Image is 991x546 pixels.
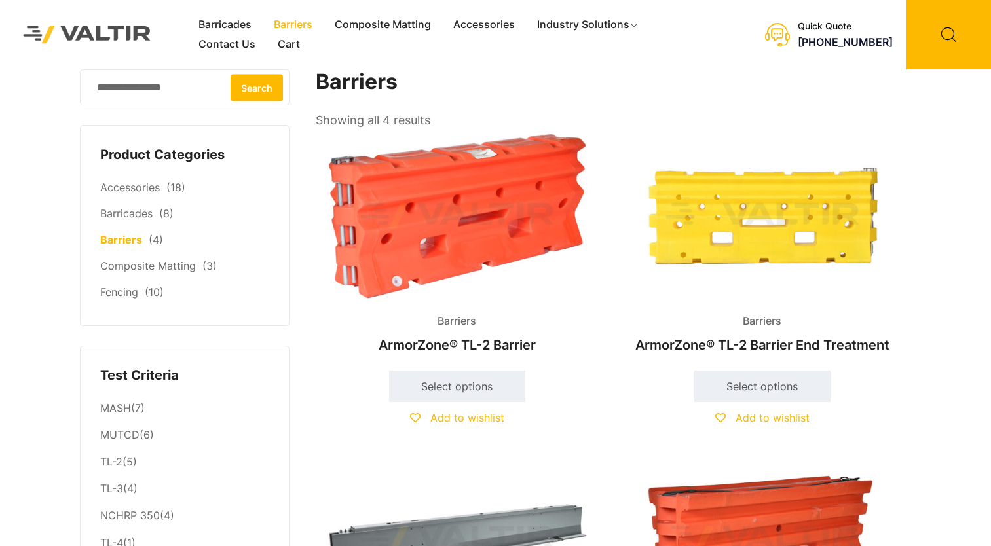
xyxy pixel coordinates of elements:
[100,455,122,468] a: TL-2
[736,411,810,424] span: Add to wishlist
[316,131,599,359] a: BarriersArmorZone® TL-2 Barrier
[100,509,160,522] a: NCHRP 350
[798,21,893,32] div: Quick Quote
[100,395,269,422] li: (7)
[263,15,324,35] a: Barriers
[316,109,430,132] p: Showing all 4 results
[100,145,269,165] h4: Product Categories
[100,449,269,476] li: (5)
[428,312,486,331] span: Barriers
[100,401,131,414] a: MASH
[733,312,791,331] span: Barriers
[145,285,164,299] span: (10)
[100,422,269,449] li: (6)
[694,371,831,402] a: Select options for “ArmorZone® TL-2 Barrier End Treatment”
[202,259,217,272] span: (3)
[442,15,526,35] a: Accessories
[100,259,196,272] a: Composite Matting
[149,233,163,246] span: (4)
[316,69,905,95] h1: Barriers
[621,331,904,359] h2: ArmorZone® TL-2 Barrier End Treatment
[267,35,311,54] a: Cart
[316,331,599,359] h2: ArmorZone® TL-2 Barrier
[100,476,269,503] li: (4)
[100,181,160,194] a: Accessories
[798,35,893,48] a: [PHONE_NUMBER]
[187,35,267,54] a: Contact Us
[10,12,164,56] img: Valtir Rentals
[100,482,123,495] a: TL-3
[410,411,504,424] a: Add to wishlist
[715,411,810,424] a: Add to wishlist
[100,233,142,246] a: Barriers
[324,15,442,35] a: Composite Matting
[100,366,269,386] h4: Test Criteria
[231,74,283,101] button: Search
[621,131,904,359] a: BarriersArmorZone® TL-2 Barrier End Treatment
[430,411,504,424] span: Add to wishlist
[100,503,269,530] li: (4)
[389,371,525,402] a: Select options for “ArmorZone® TL-2 Barrier”
[159,207,174,220] span: (8)
[100,207,153,220] a: Barricades
[100,428,140,441] a: MUTCD
[526,15,650,35] a: Industry Solutions
[187,15,263,35] a: Barricades
[100,285,138,299] a: Fencing
[166,181,185,194] span: (18)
